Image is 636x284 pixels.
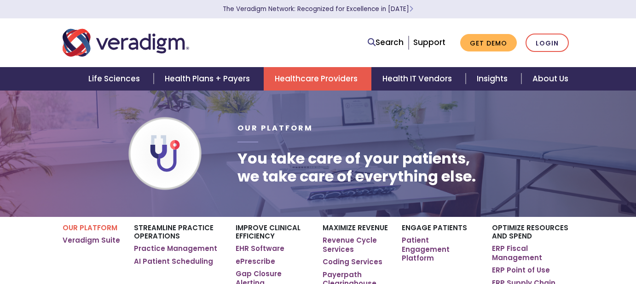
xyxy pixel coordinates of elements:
[526,34,569,52] a: Login
[323,257,382,267] a: Coding Services
[323,236,388,254] a: Revenue Cycle Services
[63,236,120,245] a: Veradigm Suite
[237,150,476,185] h1: You take care of your patients, we take care of everything else.
[134,257,213,266] a: AI Patient Scheduling
[223,5,413,13] a: The Veradigm Network: Recognized for Excellence in [DATE]Learn More
[413,37,445,48] a: Support
[371,67,466,91] a: Health IT Vendors
[466,67,521,91] a: Insights
[134,244,217,253] a: Practice Management
[264,67,371,91] a: Healthcare Providers
[492,266,550,275] a: ERP Point of Use
[63,28,189,58] img: Veradigm logo
[492,244,573,262] a: ERP Fiscal Management
[77,67,154,91] a: Life Sciences
[368,36,404,49] a: Search
[409,5,413,13] span: Learn More
[402,236,478,263] a: Patient Engagement Platform
[154,67,264,91] a: Health Plans + Payers
[237,123,313,133] span: Our Platform
[236,244,284,253] a: EHR Software
[236,257,275,266] a: ePrescribe
[521,67,579,91] a: About Us
[460,34,517,52] a: Get Demo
